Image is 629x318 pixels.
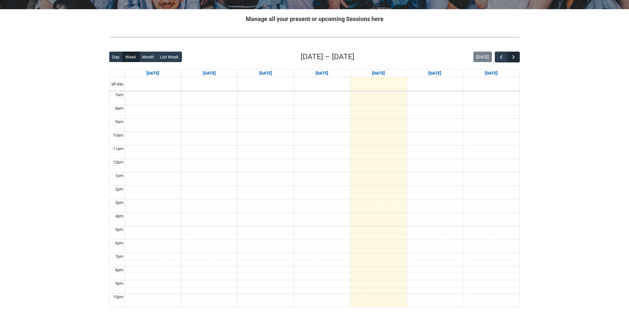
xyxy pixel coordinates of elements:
[484,69,499,77] a: Go to September 13, 2025
[114,267,125,273] div: 8pm
[112,146,125,152] div: 11am
[114,213,125,219] div: 4pm
[114,280,125,287] div: 9pm
[114,119,125,125] div: 9am
[112,294,125,300] div: 10pm
[157,52,182,62] button: List Week
[109,34,520,41] img: REDU_GREY_LINE
[301,51,354,62] h2: [DATE] – [DATE]
[258,69,273,77] a: Go to September 9, 2025
[371,69,386,77] a: Go to September 11, 2025
[114,105,125,112] div: 8am
[114,253,125,260] div: 7pm
[114,240,125,246] div: 6pm
[114,92,125,98] div: 7am
[110,81,125,87] span: all-day
[112,132,125,139] div: 10am
[114,199,125,206] div: 3pm
[122,52,139,62] button: Week
[109,52,123,62] button: Day
[114,226,125,233] div: 5pm
[114,186,125,193] div: 2pm
[145,69,161,77] a: Go to September 7, 2025
[202,69,217,77] a: Go to September 8, 2025
[495,52,507,62] button: Previous Week
[112,159,125,166] div: 12pm
[427,69,442,77] a: Go to September 12, 2025
[314,69,330,77] a: Go to September 10, 2025
[139,52,157,62] button: Month
[109,14,520,23] h2: Manage all your present or upcoming Sessions here
[114,172,125,179] div: 1pm
[507,52,520,62] button: Next Week
[473,52,492,62] button: [DATE]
